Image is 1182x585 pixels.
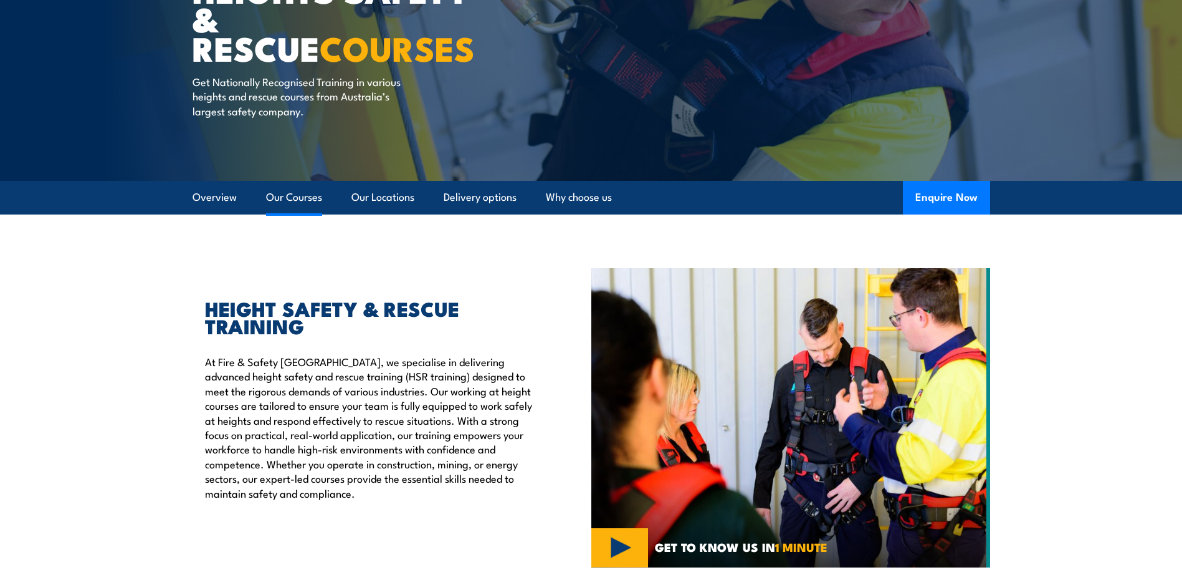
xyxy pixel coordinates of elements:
p: At Fire & Safety [GEOGRAPHIC_DATA], we specialise in delivering advanced height safety and rescue... [205,354,534,500]
a: Our Courses [266,181,322,214]
p: Get Nationally Recognised Training in various heights and rescue courses from Australia’s largest... [193,74,420,118]
span: GET TO KNOW US IN [655,541,827,553]
a: Why choose us [546,181,612,214]
button: Enquire Now [903,181,990,215]
a: Our Locations [351,181,414,214]
h2: HEIGHT SAFETY & RESCUE TRAINING [205,299,534,334]
strong: 1 MINUTE [775,538,827,556]
img: Fire & Safety Australia offer working at heights courses and training [591,268,990,568]
a: Delivery options [444,181,517,214]
a: Overview [193,181,237,214]
strong: COURSES [320,21,475,73]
